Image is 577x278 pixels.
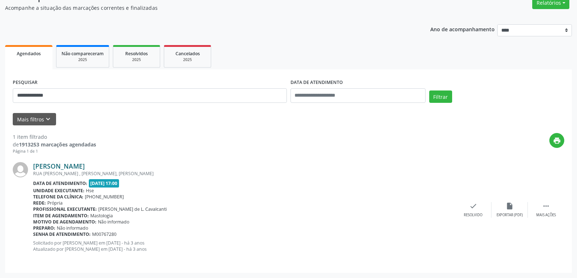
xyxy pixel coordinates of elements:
div: 2025 [169,57,206,63]
i: keyboard_arrow_down [44,115,52,123]
span: Própria [47,200,63,206]
p: Acompanhe a situação das marcações correntes e finalizadas [5,4,402,12]
span: [PERSON_NAME] de L. Cavalcanti [98,206,167,212]
div: 2025 [118,57,155,63]
button: Filtrar [429,90,452,103]
p: Ano de acompanhamento [430,24,495,33]
p: Solicitado por [PERSON_NAME] em [DATE] - há 3 anos Atualizado por [PERSON_NAME] em [DATE] - há 3 ... [33,240,455,252]
label: PESQUISAR [13,77,37,88]
i:  [542,202,550,210]
div: RUA [PERSON_NAME] , [PERSON_NAME], [PERSON_NAME] [33,170,455,177]
button: Mais filtroskeyboard_arrow_down [13,113,56,126]
img: img [13,162,28,177]
div: de [13,141,96,148]
div: Exportar (PDF) [497,213,523,218]
span: Não informado [57,225,88,231]
span: Agendados [17,51,41,57]
b: Rede: [33,200,46,206]
span: Resolvidos [125,51,148,57]
span: Mastologia [90,213,113,219]
div: Mais ações [536,213,556,218]
label: DATA DE ATENDIMENTO [291,77,343,88]
i: print [553,137,561,145]
a: [PERSON_NAME] [33,162,85,170]
div: Página 1 de 1 [13,148,96,154]
span: [PHONE_NUMBER] [85,194,124,200]
span: Hse [86,188,94,194]
b: Data de atendimento: [33,180,87,186]
button: print [549,133,564,148]
b: Telefone da clínica: [33,194,83,200]
i: check [469,202,477,210]
div: 2025 [62,57,104,63]
b: Preparo: [33,225,55,231]
span: Não compareceram [62,51,104,57]
b: Unidade executante: [33,188,84,194]
div: Resolvido [464,213,482,218]
span: [DATE] 17:00 [89,179,119,188]
span: Cancelados [175,51,200,57]
i: insert_drive_file [506,202,514,210]
b: Profissional executante: [33,206,97,212]
span: M00767280 [92,231,116,237]
b: Motivo de agendamento: [33,219,96,225]
strong: 1913253 marcações agendadas [19,141,96,148]
div: 1 item filtrado [13,133,96,141]
span: Não informado [98,219,129,225]
b: Senha de atendimento: [33,231,91,237]
b: Item de agendamento: [33,213,89,219]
